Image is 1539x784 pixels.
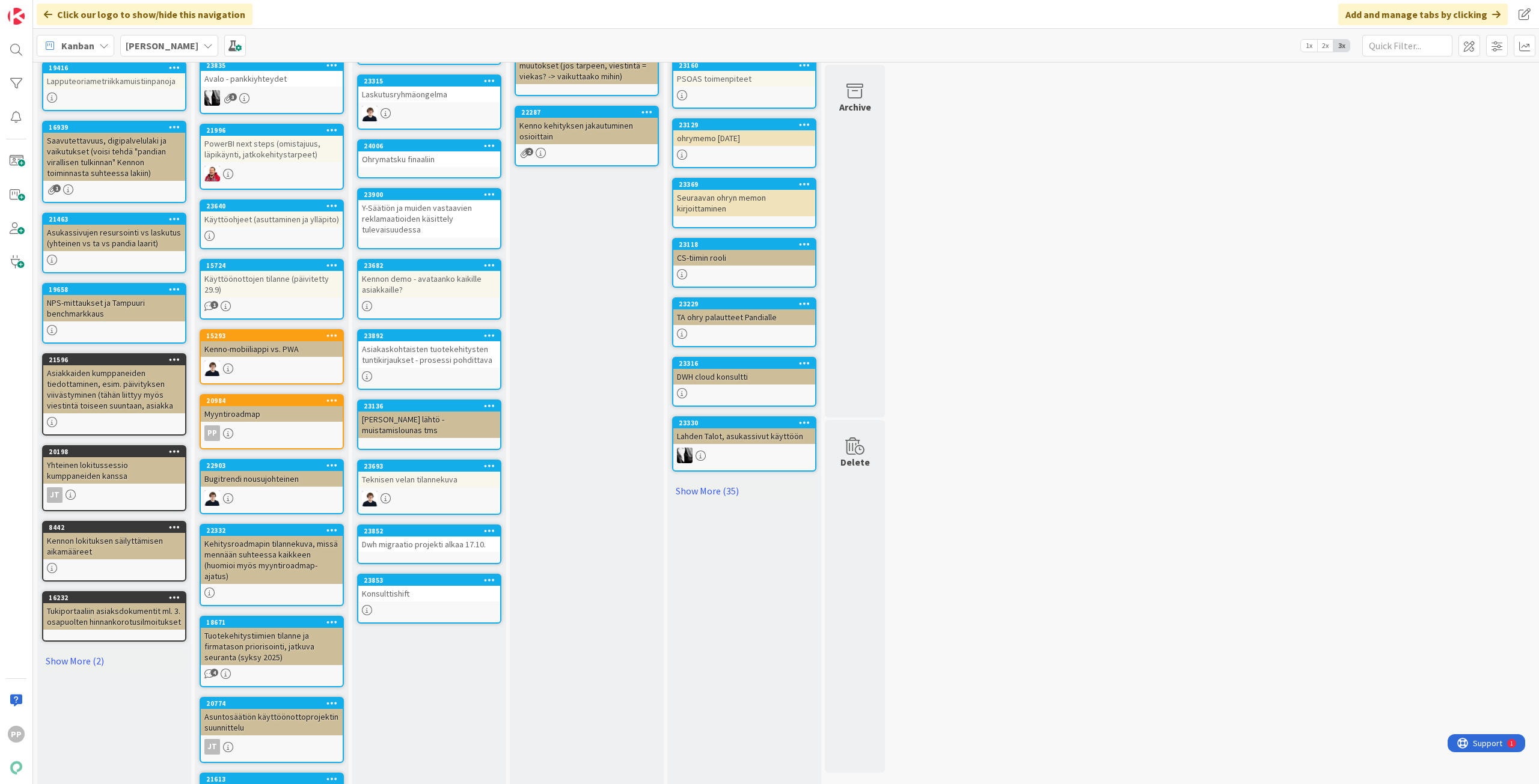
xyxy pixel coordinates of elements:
div: 23852 [358,526,500,536]
div: Konsulttishift [358,586,500,601]
img: MT [362,106,378,121]
div: 23853 [358,575,500,586]
div: 23136[PERSON_NAME] lähtö - muistamislounas tms [358,401,500,438]
div: 19416 [49,64,185,72]
div: 23369 [679,180,815,189]
div: 23852Dwh migraatio projekti alkaa 17.10. [358,526,500,552]
div: 8442 [43,522,185,533]
div: 16939 [49,123,185,132]
div: 21596 [43,354,185,365]
div: Teknisen velan tilannekuva [358,472,500,487]
div: Asukassivujen resursointi vs laskutus (yhteinen vs ta vs pandia laarit) [43,225,185,251]
div: 20774 [206,699,343,708]
div: 23316 [673,358,815,369]
div: Ohrymatsku finaaliin [358,151,500,167]
div: DWH cloud konsultti [673,369,815,384]
input: Quick Filter... [1362,35,1452,56]
div: 23892 [364,332,500,340]
div: 23136 [358,401,500,412]
div: 23316 [679,359,815,368]
div: 23315 [364,77,500,85]
div: 23136 [364,402,500,410]
div: 23229 [673,299,815,309]
div: 23330 [679,419,815,427]
div: 23640 [206,202,343,210]
div: Lahden Talot, asukassivut käyttöön [673,428,815,444]
div: TA ohry palautteet Pandialle [673,309,815,325]
div: MT [201,360,343,376]
div: Laskutusryhmäongelma [358,87,500,102]
div: 23835 [206,61,343,70]
div: Kennon lokituksen säilyttämisen aikamääreet [43,533,185,559]
div: 21613 [206,775,343,783]
div: MT [358,491,500,506]
div: 20774 [201,698,343,709]
div: 23853Konsulttishift [358,575,500,601]
div: Delete [840,455,870,469]
div: 23900 [364,190,500,199]
div: 23316DWH cloud konsultti [673,358,815,384]
div: 23640 [201,201,343,211]
div: 23640Käyttöohjeet (asuttaminen ja ylläpito) [201,201,343,227]
div: 23129 [679,121,815,129]
div: Kenno-mobiiliappi vs. PWA [201,341,343,357]
div: 20984Myyntiroadmap [201,395,343,422]
div: 23129ohrymemo [DATE] [673,120,815,146]
div: 22287Kenno kehityksen jakautuminen osioittain [516,107,658,144]
div: 20198 [43,446,185,457]
div: 20198 [49,448,185,456]
div: PP [8,726,25,743]
div: 21463 [49,215,185,223]
div: 19658NPS-mittaukset ja Tampuuri benchmarkkaus [43,284,185,321]
div: 20774Asuntosäätiön käyttöönottoprojektin suunnittelu [201,698,343,735]
div: JT [204,739,220,755]
div: 16939 [43,122,185,133]
div: 23682Kennon demo - avataanko kaikille asiakkaille? [358,260,500,297]
div: MT [358,106,500,121]
div: 23330 [673,418,815,428]
div: 20984 [201,395,343,406]
div: 23682 [358,260,500,271]
div: 18671 [201,617,343,628]
div: 23900 [358,189,500,200]
div: 23160 [679,61,815,70]
div: 22903 [206,461,343,470]
div: 15293 [206,332,343,340]
div: JT [43,487,185,503]
div: 22332 [206,526,343,535]
div: 22287 [521,108,658,117]
b: [PERSON_NAME] [126,40,198,52]
img: Visit kanbanzone.com [8,8,25,25]
div: 15724Käyttöönottojen tilanne (päivitetty 29.9) [201,260,343,297]
div: 21463Asukassivujen resursointi vs laskutus (yhteinen vs ta vs pandia laarit) [43,214,185,251]
div: 16232 [43,592,185,603]
div: Click our logo to show/hide this navigation [37,4,252,25]
img: KV [677,448,693,463]
div: KV [673,448,815,463]
div: Kehitysroadmapin tilannekuva, missä mennään suhteessa kaikkeen (huomioi myös myyntiroadmap-ajatus) [201,536,343,584]
span: 3x [1333,40,1350,52]
div: ohrymemo [DATE] [673,130,815,146]
div: 23900Y-Säätiön ja muiden vastaavien reklamaatioiden käsittely tulevaisuudessa [358,189,500,237]
div: 24006 [364,142,500,150]
div: PowerBI next steps (omistajuus, läpikäynti, jatkokehitystarpeet) [201,136,343,162]
div: 23229 [679,300,815,308]
div: Archive [839,100,871,114]
div: 23693Teknisen velan tilannekuva [358,461,500,487]
div: Lapputeoriametriikkamuistiinpanoja [43,73,185,89]
div: PSOAS toimenpiteet [673,71,815,87]
div: 19416Lapputeoriametriikkamuistiinpanoja [43,62,185,89]
div: 23853 [364,576,500,585]
div: Käyttöohjeet (asuttaminen ja ylläpito) [201,211,343,227]
div: 23315 [358,76,500,87]
div: 18671 [206,618,343,627]
div: 23229TA ohry palautteet Pandialle [673,299,815,325]
div: Bugitrendi nousujohteinen [201,471,343,487]
div: Kennon demo - avataanko kaikille asiakkaille? [358,271,500,297]
div: 21463 [43,214,185,225]
span: Kanban [61,38,94,53]
div: Asuntosäätiön käyttöönottoprojektin suunnittelu [201,709,343,735]
span: 2x [1317,40,1333,52]
div: 22903Bugitrendi nousujohteinen [201,460,343,487]
div: 16232 [49,594,185,602]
